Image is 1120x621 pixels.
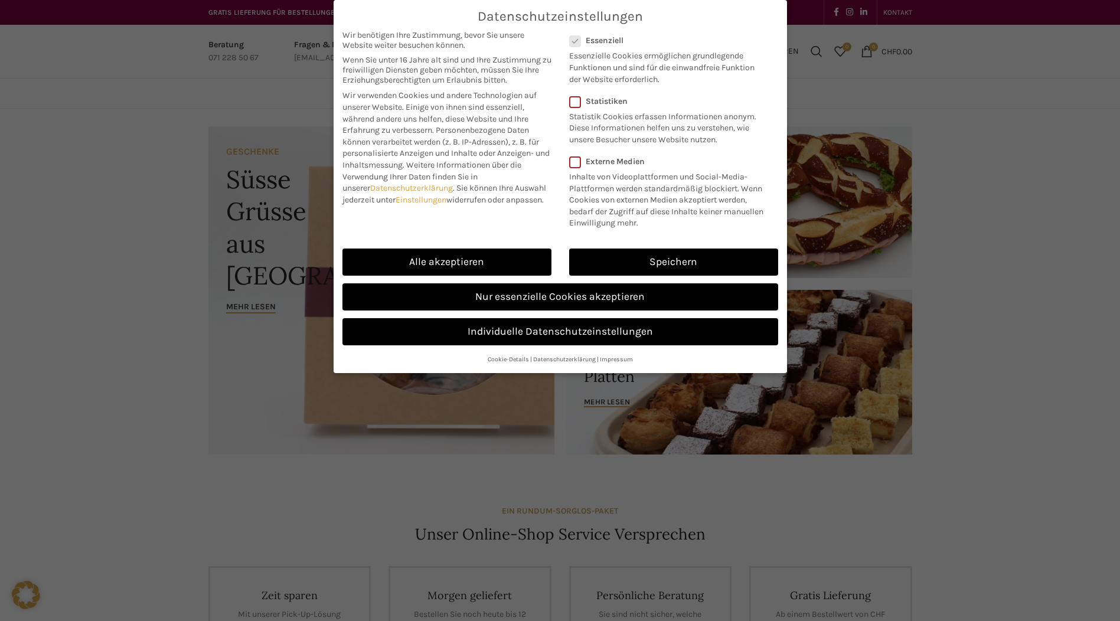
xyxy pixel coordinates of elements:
a: Speichern [569,249,778,276]
span: Personenbezogene Daten können verarbeitet werden (z. B. IP-Adressen), z. B. für personalisierte A... [342,125,550,170]
span: Datenschutzeinstellungen [478,9,643,24]
label: Externe Medien [569,156,770,166]
span: Wenn Sie unter 16 Jahre alt sind und Ihre Zustimmung zu freiwilligen Diensten geben möchten, müss... [342,55,551,85]
label: Essenziell [569,35,763,45]
p: Inhalte von Videoplattformen und Social-Media-Plattformen werden standardmäßig blockiert. Wenn Co... [569,166,770,229]
span: Wir benötigen Ihre Zustimmung, bevor Sie unsere Website weiter besuchen können. [342,30,551,50]
span: Weitere Informationen über die Verwendung Ihrer Daten finden Sie in unserer . [342,160,521,193]
p: Statistik Cookies erfassen Informationen anonym. Diese Informationen helfen uns zu verstehen, wie... [569,106,763,146]
p: Essenzielle Cookies ermöglichen grundlegende Funktionen und sind für die einwandfreie Funktion de... [569,45,763,85]
span: Sie können Ihre Auswahl jederzeit unter widerrufen oder anpassen. [342,183,546,205]
a: Einstellungen [396,195,446,205]
a: Nur essenzielle Cookies akzeptieren [342,283,778,310]
a: Datenschutzerklärung [533,355,596,363]
label: Statistiken [569,96,763,106]
span: Wir verwenden Cookies und andere Technologien auf unserer Website. Einige von ihnen sind essenzie... [342,90,537,135]
a: Individuelle Datenschutzeinstellungen [342,318,778,345]
a: Impressum [600,355,633,363]
a: Cookie-Details [488,355,529,363]
a: Datenschutzerklärung [370,183,453,193]
a: Alle akzeptieren [342,249,551,276]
